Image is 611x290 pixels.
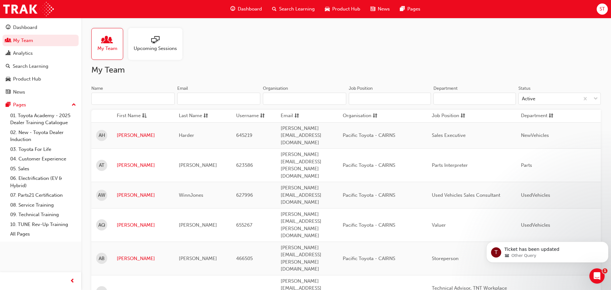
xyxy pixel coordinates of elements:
[597,4,608,15] button: ST
[238,5,262,13] span: Dashboard
[13,101,26,109] div: Pages
[281,245,321,272] span: [PERSON_NAME][EMAIL_ADDRESS][PERSON_NAME][DOMAIN_NAME]
[8,229,79,239] a: All Pages
[549,112,553,120] span: sorting-icon
[521,112,547,120] span: Department
[432,112,459,120] span: Job Position
[97,45,117,52] span: My Team
[134,45,177,52] span: Upcoming Sessions
[3,73,79,85] a: Product Hub
[281,185,321,205] span: [PERSON_NAME][EMAIL_ADDRESS][DOMAIN_NAME]
[484,228,611,273] iframe: Intercom notifications message
[378,5,390,13] span: News
[3,2,54,16] a: Trak
[236,112,259,120] span: Username
[6,51,11,56] span: chart-icon
[3,47,79,59] a: Analytics
[521,192,550,198] span: UsedVehicles
[236,132,252,138] span: 645219
[294,112,299,120] span: sorting-icon
[117,132,169,139] a: [PERSON_NAME]
[230,5,235,13] span: guage-icon
[117,222,169,229] a: [PERSON_NAME]
[103,36,111,45] span: people-icon
[179,112,214,120] button: Last Namesorting-icon
[72,101,76,109] span: up-icon
[460,112,465,120] span: sorting-icon
[225,3,267,16] a: guage-iconDashboard
[13,88,25,96] div: News
[8,173,79,190] a: 06. Electrification (EV & Hybrid)
[521,162,532,168] span: Parts
[6,89,11,95] span: news-icon
[3,99,79,111] button: Pages
[8,200,79,210] a: 08. Service Training
[13,75,41,83] div: Product Hub
[8,154,79,164] a: 04. Customer Experience
[179,222,217,228] span: [PERSON_NAME]
[6,38,11,44] span: people-icon
[349,93,431,105] input: Job Position
[267,3,320,16] a: search-iconSearch Learning
[13,63,48,70] div: Search Learning
[332,5,360,13] span: Product Hub
[320,3,365,16] a: car-iconProduct Hub
[117,162,169,169] a: [PERSON_NAME]
[179,112,202,120] span: Last Name
[343,162,395,168] span: Pacific Toyota - CAIRNS
[432,256,459,261] span: Storeperson
[142,112,147,120] span: asc-icon
[325,5,330,13] span: car-icon
[281,125,321,145] span: [PERSON_NAME][EMAIL_ADDRESS][DOMAIN_NAME]
[365,3,395,16] a: news-iconNews
[6,64,10,69] span: search-icon
[432,112,467,120] button: Job Positionsorting-icon
[8,111,79,128] a: 01. Toyota Academy - 2025 Dealer Training Catalogue
[177,93,261,105] input: Email
[6,76,11,82] span: car-icon
[99,255,105,262] span: AB
[117,112,141,120] span: First Name
[13,50,33,57] div: Analytics
[179,192,203,198] span: WinnJones
[8,220,79,230] a: 10. TUNE Rev-Up Training
[281,152,321,179] span: [PERSON_NAME][EMAIL_ADDRESS][PERSON_NAME][DOMAIN_NAME]
[432,162,468,168] span: Parts Interpreter
[373,112,377,120] span: sorting-icon
[99,162,104,169] span: AT
[407,5,420,13] span: Pages
[600,5,605,13] span: ST
[589,268,605,284] iframe: Intercom live chat
[3,22,79,33] a: Dashboard
[117,192,169,199] a: [PERSON_NAME]
[8,164,79,174] a: 05. Sales
[343,112,378,120] button: Organisationsorting-icon
[281,112,316,120] button: Emailsorting-icon
[3,35,79,46] a: My Team
[177,85,188,92] div: Email
[91,85,103,92] div: Name
[117,112,152,120] button: First Nameasc-icon
[395,3,425,16] a: pages-iconPages
[3,60,79,72] a: Search Learning
[91,93,175,105] input: Name
[602,268,607,273] span: 1
[263,85,288,92] div: Organisation
[236,256,253,261] span: 466505
[518,85,530,92] div: Status
[179,162,217,168] span: [PERSON_NAME]
[236,192,253,198] span: 627996
[400,5,405,13] span: pages-icon
[8,210,79,220] a: 09. Technical Training
[370,5,375,13] span: news-icon
[179,132,194,138] span: Harder
[593,95,598,103] span: down-icon
[433,85,458,92] div: Department
[98,192,105,199] span: AW
[91,65,601,75] h2: My Team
